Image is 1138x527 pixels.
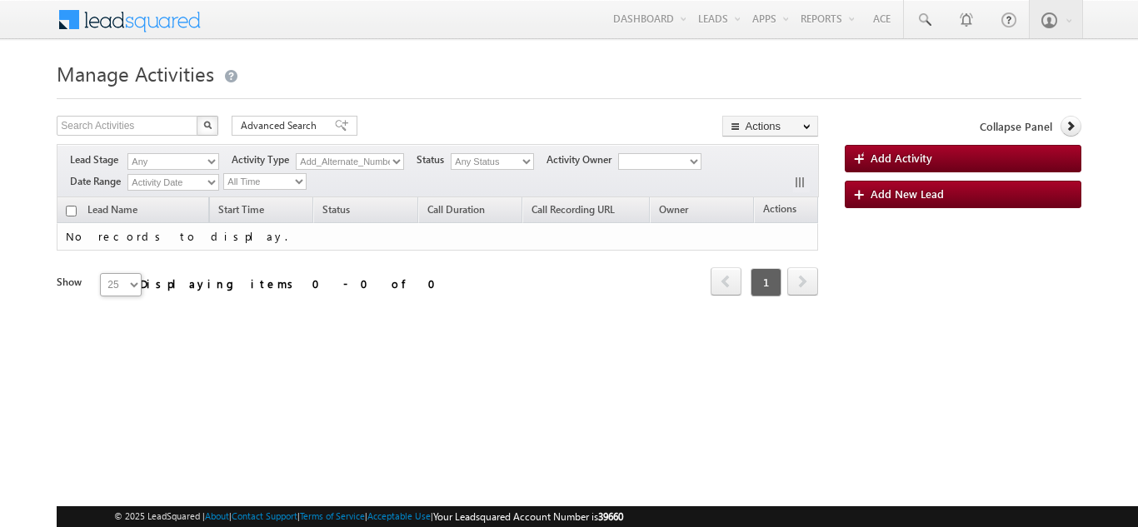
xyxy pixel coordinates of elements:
span: prev [711,267,741,296]
a: Status [314,201,358,222]
a: Call Duration [419,201,493,222]
a: Acceptable Use [367,510,431,521]
div: Show [57,275,87,290]
span: next [787,267,818,296]
span: Lead Name [79,201,146,222]
span: © 2025 LeadSquared | | | | | [114,509,623,525]
span: Your Leadsquared Account Number is [433,510,623,523]
a: Start Time [210,201,272,222]
span: Owner [659,203,688,216]
span: Actions [755,200,805,221]
img: Search [203,121,212,129]
span: Call Recording URL [532,203,615,216]
a: prev [711,269,741,296]
span: Advanced Search [241,118,322,133]
span: Add Activity [871,151,932,165]
input: Check all records [66,206,77,216]
span: Manage Activities [57,60,214,87]
div: Displaying items 0 - 0 of 0 [140,274,446,293]
button: Actions [722,116,818,137]
td: No records to display. [57,223,818,251]
a: About [205,510,229,521]
a: Terms of Service [300,510,365,521]
span: Lead Stage [70,152,125,167]
span: Activity Owner [547,152,618,167]
span: Activity Type [232,152,296,167]
span: 39660 [598,510,623,523]
span: Status [417,152,451,167]
span: Call Duration [427,203,485,216]
span: Date Range [70,174,127,189]
span: Add New Lead [871,186,944,201]
span: Status [322,203,350,216]
a: next [787,269,818,296]
span: Start Time [218,203,264,216]
span: 1 [751,268,781,296]
a: Contact Support [232,510,297,521]
span: Collapse Panel [980,119,1052,134]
